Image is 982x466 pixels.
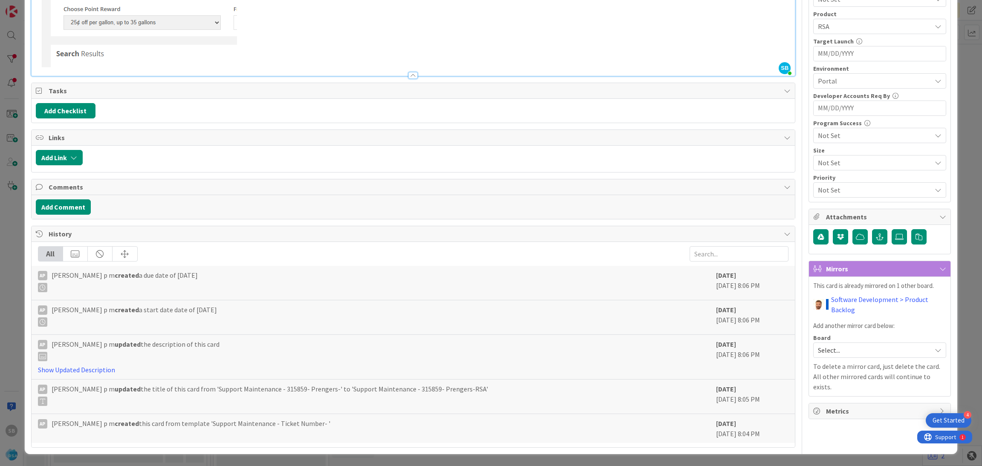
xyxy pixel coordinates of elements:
span: Not Set [818,157,927,169]
span: [PERSON_NAME] p m the title of this card from 'Support Maintenance - 315859- Prengers-' to 'Suppo... [52,384,488,406]
b: created [115,271,139,279]
span: Links [49,132,780,143]
b: [DATE] [716,385,736,393]
span: SB [779,62,791,74]
div: 4 [964,411,971,419]
b: updated [115,385,141,393]
div: Get Started [933,416,965,425]
div: [DATE] 8:06 PM [716,305,788,330]
span: [PERSON_NAME] p m a start date date of [DATE] [52,305,217,327]
input: MM/DD/YYYY [818,46,942,61]
span: History [49,229,780,239]
button: Add Link [36,150,83,165]
b: updated [115,340,141,348]
a: Software Development > Product Backlog [831,294,946,315]
div: Target Launch [813,38,946,44]
span: RSA [818,21,931,32]
div: All [38,247,63,261]
span: Not Set [818,184,927,196]
div: Size [813,147,946,153]
div: [DATE] 8:05 PM [716,384,788,409]
b: [DATE] [716,271,736,279]
b: [DATE] [716,305,736,314]
b: created [115,305,139,314]
span: [PERSON_NAME] p m the description of this card [52,339,220,361]
span: Tasks [49,86,780,96]
p: To delete a mirror card, just delete the card. All other mirrored cards will continue to exists. [813,361,946,392]
div: Product [813,11,946,17]
p: This card is already mirrored on 1 other board. [813,281,946,291]
span: Mirrors [826,264,935,274]
div: 1 [44,3,46,10]
div: Priority [813,175,946,181]
span: Board [813,335,831,341]
div: Environment [813,66,946,72]
span: [PERSON_NAME] p m a due date of [DATE] [52,270,198,292]
b: [DATE] [716,419,736,428]
span: [PERSON_NAME] p m this card from template 'Support Maintenance - Ticket Number- ' [52,418,330,429]
div: Ap [38,419,47,429]
span: Not Set [818,130,931,141]
span: Attachments [826,212,935,222]
div: Program Success [813,120,946,126]
div: Open Get Started checklist, remaining modules: 4 [926,413,971,428]
b: created [115,419,139,428]
div: Developer Accounts Req By [813,93,946,99]
p: Add another mirror card below: [813,321,946,331]
div: Ap [38,340,47,349]
span: Select... [818,344,927,356]
span: Support [18,1,39,12]
div: Ap [38,271,47,280]
img: AS [813,299,824,310]
input: MM/DD/YYYY [818,101,942,115]
b: [DATE] [716,340,736,348]
a: Show Updated Description [38,365,115,374]
span: Comments [49,182,780,192]
span: Metrics [826,406,935,416]
div: [DATE] 8:06 PM [716,339,788,375]
span: Portal [818,76,931,86]
button: Add Comment [36,199,91,215]
div: [DATE] 8:06 PM [716,270,788,296]
div: Ap [38,385,47,394]
input: Search... [690,246,788,262]
div: Ap [38,305,47,315]
button: Add Checklist [36,103,95,118]
div: [DATE] 8:04 PM [716,418,788,439]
